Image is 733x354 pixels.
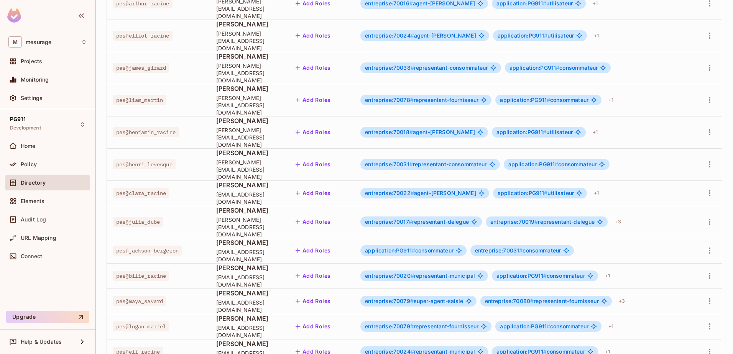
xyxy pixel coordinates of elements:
[410,323,414,329] span: #
[556,64,559,71] span: #
[6,311,89,323] button: Upgrade
[410,298,414,304] span: #
[365,323,478,329] span: representant-fournisseur
[602,270,613,282] div: + 1
[365,33,476,39] span: agent-[PERSON_NAME]
[216,264,280,272] span: [PERSON_NAME]
[365,32,414,39] span: entreprise:70024
[113,31,173,41] span: pes@elliot_racine
[498,33,574,39] span: utilisateur
[293,126,334,138] button: Add Roles
[113,321,169,331] span: pes@logan_martel
[543,272,547,279] span: #
[216,116,280,125] span: [PERSON_NAME]
[365,323,414,329] span: entreprise:70079
[216,52,280,61] span: [PERSON_NAME]
[496,129,547,135] span: application:PG911
[113,188,169,198] span: pes@clara_racine
[485,298,599,304] span: representant-fournisseur
[21,235,56,241] span: URL Mapping
[113,63,169,73] span: pes@james_girard
[500,323,550,329] span: application:PG911
[113,246,182,256] span: pes@jackson_bergeron
[21,95,43,101] span: Settings
[409,129,413,135] span: #
[410,97,414,103] span: #
[605,94,616,106] div: + 1
[365,129,413,135] span: entreprise:70018
[216,314,280,323] span: [PERSON_NAME]
[113,127,179,137] span: pes@benjamin_racine
[26,39,51,45] span: Workspace: mesurage
[293,320,334,333] button: Add Roles
[605,320,616,333] div: + 1
[216,248,280,263] span: [EMAIL_ADDRESS][DOMAIN_NAME]
[365,218,412,225] span: entreprise:70017
[216,159,280,180] span: [PERSON_NAME][EMAIL_ADDRESS][DOMAIN_NAME]
[113,217,163,227] span: pes@julia_dube
[365,219,469,225] span: representant-delegue
[21,143,36,149] span: Home
[216,191,280,205] span: [EMAIL_ADDRESS][DOMAIN_NAME]
[409,218,412,225] span: #
[496,273,585,279] span: consommateur
[411,64,414,71] span: #
[21,58,42,64] span: Projects
[591,29,602,42] div: + 1
[216,62,280,84] span: [PERSON_NAME][EMAIL_ADDRESS][DOMAIN_NAME]
[365,298,414,304] span: entreprise:70079
[113,271,169,281] span: pes@bilie_racine
[216,149,280,157] span: [PERSON_NAME]
[547,323,550,329] span: #
[365,161,413,167] span: entreprise:70031
[293,62,334,74] button: Add Roles
[365,247,415,254] span: application:PG911
[490,219,595,225] span: representant-delegue
[519,247,523,254] span: #
[113,95,166,105] span: pes@liam_martin
[293,187,334,199] button: Add Roles
[293,270,334,282] button: Add Roles
[216,216,280,238] span: [PERSON_NAME][EMAIL_ADDRESS][DOMAIN_NAME]
[8,36,22,48] span: M
[216,94,280,116] span: [PERSON_NAME][EMAIL_ADDRESS][DOMAIN_NAME]
[21,77,49,83] span: Monitoring
[530,298,534,304] span: #
[21,198,44,204] span: Elements
[7,8,21,23] img: SReyMgAAAABJRU5ErkJggg==
[365,64,414,71] span: entreprise:70038
[216,324,280,339] span: [EMAIL_ADDRESS][DOMAIN_NAME]
[293,94,334,106] button: Add Roles
[500,323,588,329] span: consommateur
[365,272,414,279] span: entreprise:70020
[475,247,523,254] span: entreprise:70031
[365,97,478,103] span: representant-fournisseur
[10,125,41,131] span: Development
[216,289,280,297] span: [PERSON_NAME]
[590,126,601,138] div: + 1
[411,32,414,39] span: #
[509,64,560,71] span: application:PG911
[498,190,548,196] span: application:PG911
[498,32,548,39] span: application:PG911
[216,299,280,313] span: [EMAIL_ADDRESS][DOMAIN_NAME]
[365,129,475,135] span: agent-[PERSON_NAME]
[365,97,414,103] span: entreprise:70078
[508,161,597,167] span: consommateur
[216,84,280,93] span: [PERSON_NAME]
[293,244,334,257] button: Add Roles
[544,32,547,39] span: #
[485,298,534,304] span: entreprise:70080
[216,181,280,189] span: [PERSON_NAME]
[21,253,42,259] span: Connect
[616,295,628,307] div: + 3
[496,129,573,135] span: utilisateur
[293,158,334,170] button: Add Roles
[21,161,37,167] span: Policy
[411,272,414,279] span: #
[216,274,280,288] span: [EMAIL_ADDRESS][DOMAIN_NAME]
[293,29,334,42] button: Add Roles
[555,161,558,167] span: #
[508,161,559,167] span: application:PG911
[21,180,46,186] span: Directory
